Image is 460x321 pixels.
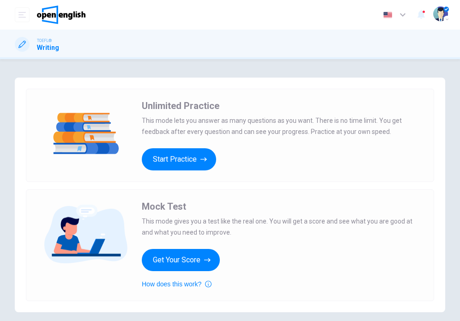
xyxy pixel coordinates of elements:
button: open mobile menu [15,7,30,22]
span: This mode gives you a test like the real one. You will get a score and see what you are good at a... [142,216,423,238]
span: Mock Test [142,201,186,212]
button: How does this work? [142,279,212,290]
button: Start Practice [142,148,216,170]
span: Unlimited Practice [142,100,219,111]
span: This mode lets you answer as many questions as you want. There is no time limit. You get feedback... [142,115,423,137]
h1: Writing [37,44,59,51]
img: Profile picture [433,6,448,21]
span: TOEFL® [37,37,52,44]
img: en [382,12,393,18]
img: OpenEnglish logo [37,6,85,24]
button: Get Your Score [142,249,220,271]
